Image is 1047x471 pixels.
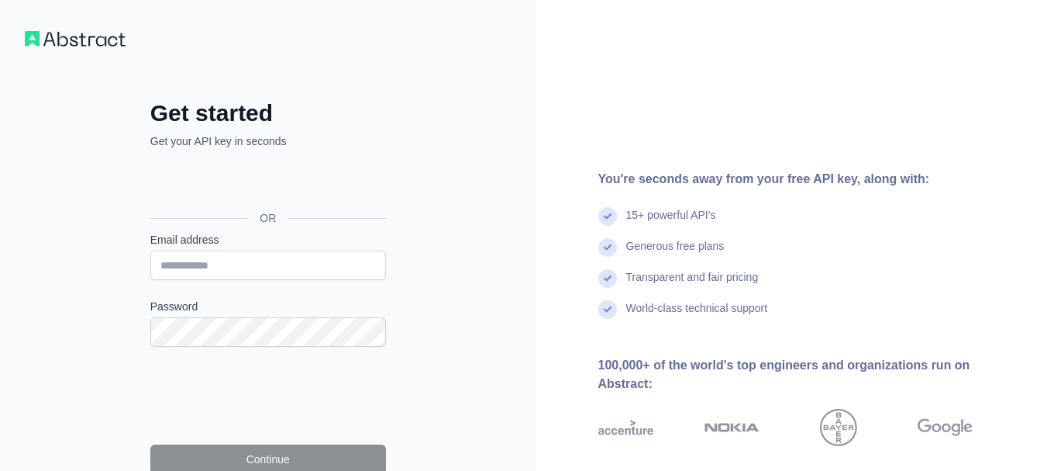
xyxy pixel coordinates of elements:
label: Password [150,299,386,314]
div: 15+ powerful API's [626,207,716,238]
label: Email address [150,232,386,248]
div: Transparent and fair pricing [626,269,759,300]
h2: Get started [150,99,386,127]
img: check mark [598,269,617,288]
p: Get your API key in seconds [150,133,386,149]
img: nokia [704,409,759,446]
span: OR [247,210,288,226]
img: check mark [598,300,617,319]
div: You're seconds away from your free API key, along with: [598,170,1023,189]
img: google [918,409,973,446]
div: 100,000+ of the world's top engineers and organizations run on Abstract: [598,356,1023,393]
div: Generous free plans [626,238,725,269]
img: accenture [598,409,653,446]
iframe: Sign in with Google Button [143,166,391,200]
iframe: reCAPTCHA [150,365,386,426]
img: Workflow [25,31,126,47]
div: World-class technical support [626,300,768,331]
img: check mark [598,207,617,226]
img: bayer [820,409,857,446]
img: check mark [598,238,617,257]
